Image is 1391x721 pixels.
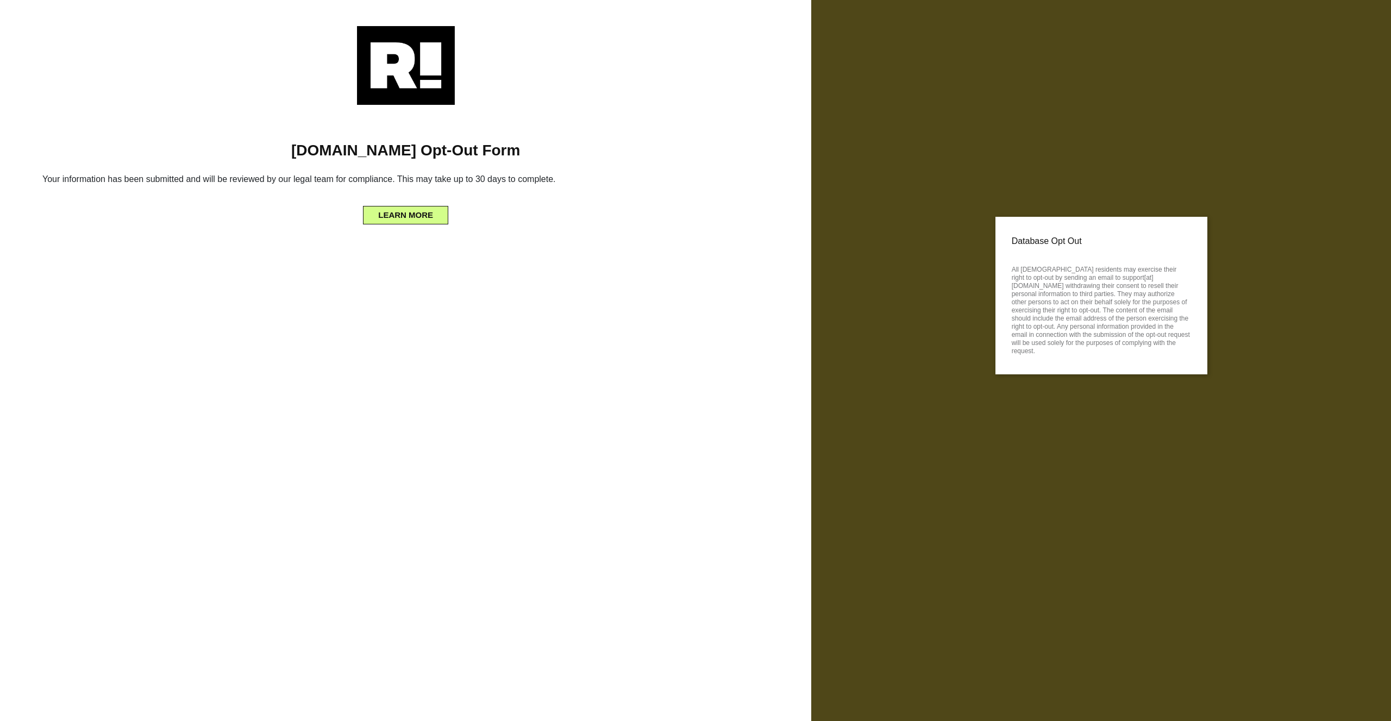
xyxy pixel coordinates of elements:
[363,206,448,224] button: LEARN MORE
[357,26,455,105] img: Retention.com
[16,141,795,160] h1: [DOMAIN_NAME] Opt-Out Form
[363,208,448,217] a: LEARN MORE
[16,170,795,193] h6: Your information has been submitted and will be reviewed by our legal team for compliance. This m...
[1012,262,1191,355] p: All [DEMOGRAPHIC_DATA] residents may exercise their right to opt-out by sending an email to suppo...
[1012,233,1191,249] p: Database Opt Out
